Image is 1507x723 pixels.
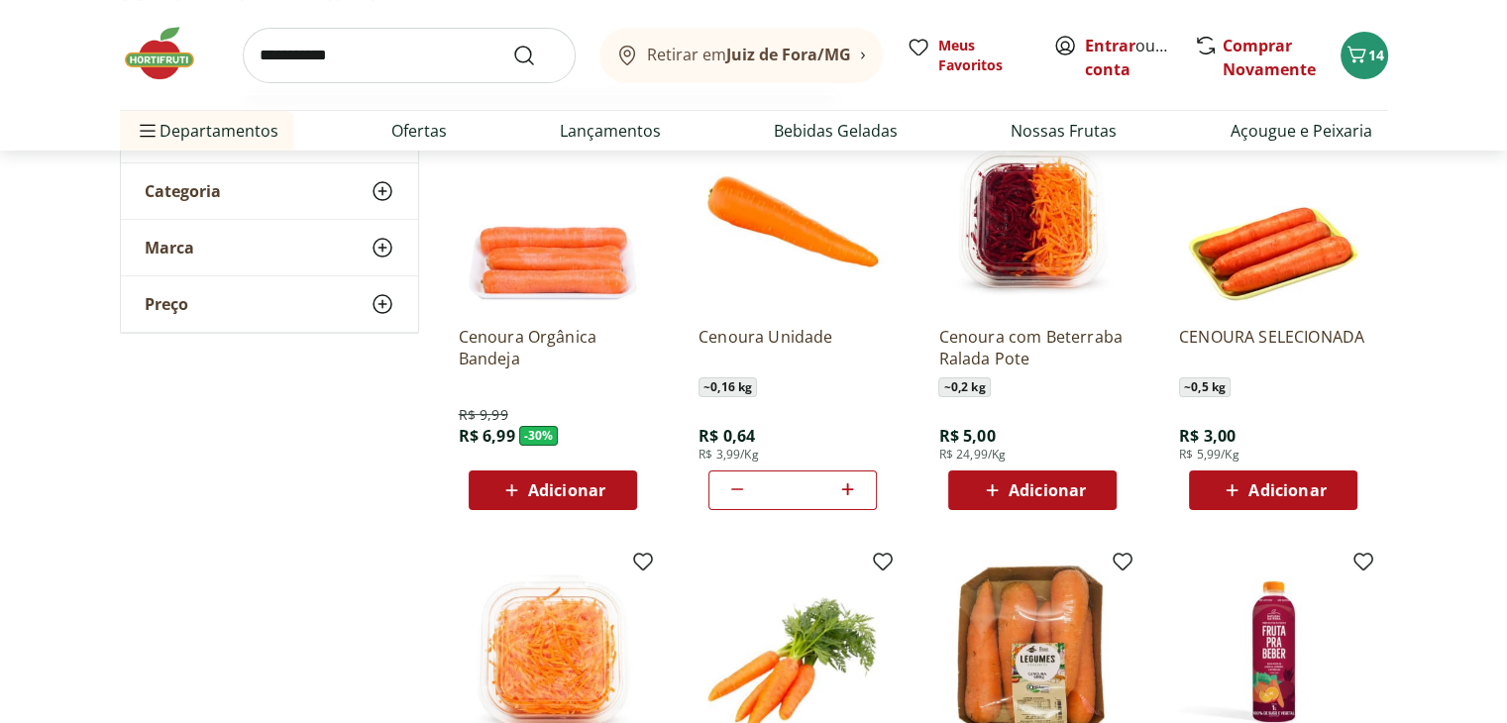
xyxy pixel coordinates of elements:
[136,107,160,155] button: Menu
[145,181,221,201] span: Categoria
[938,447,1006,463] span: R$ 24,99/Kg
[948,470,1117,510] button: Adicionar
[1085,35,1194,80] a: Criar conta
[1179,377,1231,397] span: ~ 0,5 kg
[1179,447,1239,463] span: R$ 5,99/Kg
[459,326,647,369] a: Cenoura Orgânica Bandeja
[1009,482,1086,498] span: Adicionar
[599,28,883,83] button: Retirar emJuiz de Fora/MG
[519,426,559,446] span: - 30 %
[1223,35,1316,80] a: Comprar Novamente
[1230,119,1371,143] a: Açougue e Peixaria
[1189,470,1357,510] button: Adicionar
[136,107,278,155] span: Departamentos
[938,425,995,447] span: R$ 5,00
[774,119,898,143] a: Bebidas Geladas
[459,122,647,310] img: Cenoura Orgânica Bandeja
[243,28,576,83] input: search
[145,294,188,314] span: Preço
[512,44,560,67] button: Submit Search
[699,377,757,397] span: ~ 0,16 kg
[1085,34,1173,81] span: ou
[459,425,515,447] span: R$ 6,99
[699,122,887,310] img: Cenoura Unidade
[1341,32,1388,79] button: Carrinho
[938,122,1127,310] img: Cenoura com Beterraba Ralada Pote
[391,119,447,143] a: Ofertas
[938,36,1029,75] span: Meus Favoritos
[121,220,418,275] button: Marca
[699,326,887,369] a: Cenoura Unidade
[121,276,418,332] button: Preço
[1248,482,1326,498] span: Adicionar
[1179,326,1367,369] a: CENOURA SELECIONADA
[120,24,219,83] img: Hortifruti
[907,36,1029,75] a: Meus Favoritos
[699,447,759,463] span: R$ 3,99/Kg
[121,163,418,219] button: Categoria
[1011,119,1117,143] a: Nossas Frutas
[459,405,508,425] span: R$ 9,99
[1179,122,1367,310] img: CENOURA SELECIONADA
[469,470,637,510] button: Adicionar
[1085,35,1135,56] a: Entrar
[938,377,990,397] span: ~ 0,2 kg
[560,119,661,143] a: Lançamentos
[1179,425,1236,447] span: R$ 3,00
[1368,46,1384,64] span: 14
[647,46,851,63] span: Retirar em
[145,238,194,258] span: Marca
[699,425,755,447] span: R$ 0,64
[938,326,1127,369] a: Cenoura com Beterraba Ralada Pote
[528,482,605,498] span: Adicionar
[726,44,851,65] b: Juiz de Fora/MG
